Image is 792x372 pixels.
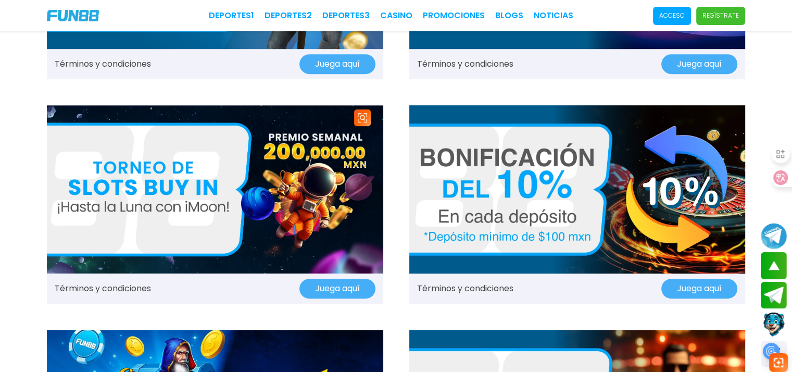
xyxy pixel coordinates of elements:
a: Deportes3 [322,9,370,22]
button: Join telegram [761,282,787,309]
p: Acceso [659,11,685,20]
a: Promociones [423,9,485,22]
p: Regístrate [702,11,739,20]
button: Join telegram channel [761,222,787,250]
a: Términos y condiciones [55,282,151,295]
a: Términos y condiciones [417,58,513,70]
button: Juega aquí [299,54,375,74]
img: Company Logo [47,10,99,21]
a: Deportes2 [265,9,312,22]
div: Switch theme [761,341,787,367]
img: Promo Banner [409,105,746,274]
a: NOTICIAS [534,9,573,22]
a: Deportes1 [209,9,254,22]
a: Términos y condiciones [55,58,151,70]
button: Contact customer service [761,311,787,338]
a: CASINO [380,9,412,22]
button: Juega aquí [299,279,375,299]
button: Juega aquí [661,54,737,74]
img: Promo Banner [47,105,383,274]
button: Juega aquí [661,279,737,299]
a: Términos y condiciones [417,282,513,295]
button: scroll up [761,252,787,279]
a: BLOGS [495,9,523,22]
